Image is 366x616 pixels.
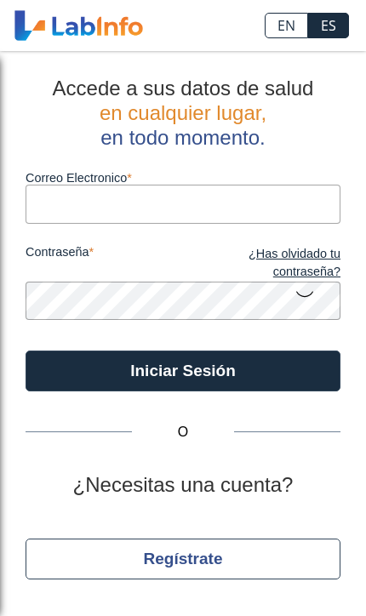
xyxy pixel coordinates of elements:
[308,13,349,38] a: ES
[26,351,340,391] button: Iniciar Sesión
[53,77,314,100] span: Accede a sus datos de salud
[265,13,308,38] a: EN
[100,101,266,124] span: en cualquier lugar,
[26,473,340,498] h2: ¿Necesitas una cuenta?
[26,539,340,579] button: Regístrate
[183,245,340,282] a: ¿Has olvidado tu contraseña?
[26,245,183,282] label: contraseña
[26,171,340,185] label: Correo Electronico
[100,126,265,149] span: en todo momento.
[132,422,234,442] span: O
